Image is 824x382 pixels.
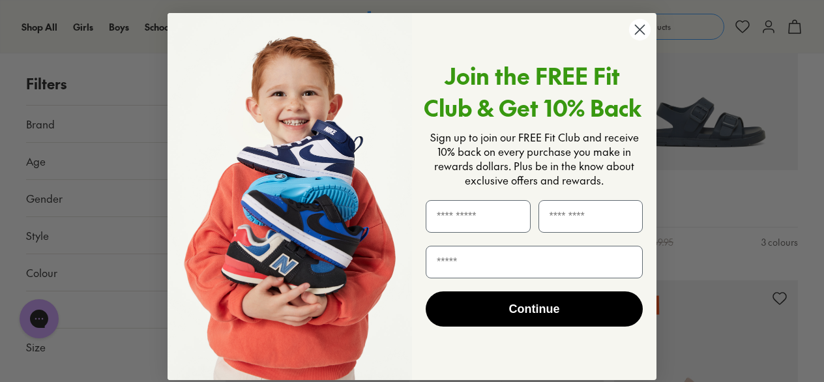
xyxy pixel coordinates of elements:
button: Close dialog [628,18,651,41]
input: Last Name [538,200,643,233]
input: First Name [426,200,531,233]
img: 4cfae6ee-cc04-4748-8098-38ce7ef14282.png [168,13,412,380]
button: Open gorgias live chat [7,5,46,44]
input: Email [426,246,643,278]
button: Continue [426,291,643,327]
span: Join the FREE Fit Club & Get 10% Back [424,59,641,123]
span: Sign up to join our FREE Fit Club and receive 10% back on every purchase you make in rewards doll... [430,130,639,187]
